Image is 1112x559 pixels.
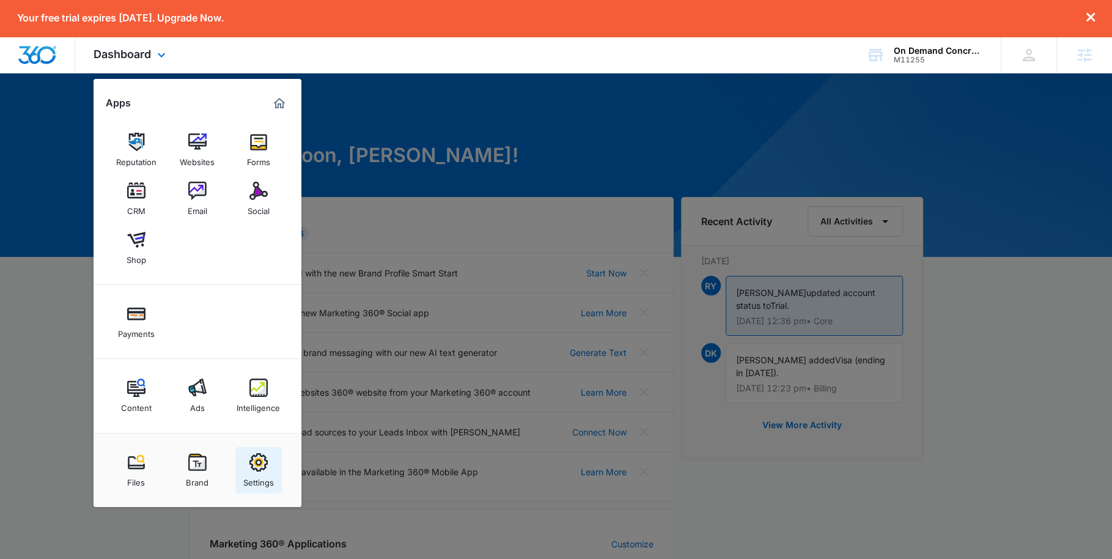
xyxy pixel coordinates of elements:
[186,472,208,487] div: Brand
[235,176,282,222] a: Social
[235,372,282,419] a: Intelligence
[174,176,221,222] a: Email
[94,48,151,61] span: Dashboard
[174,447,221,494] a: Brand
[113,372,160,419] a: Content
[113,447,160,494] a: Files
[113,176,160,222] a: CRM
[894,56,983,64] div: account id
[113,224,160,271] a: Shop
[113,127,160,173] a: Reputation
[190,397,205,413] div: Ads
[270,94,289,113] a: Marketing 360® Dashboard
[894,46,983,56] div: account name
[188,200,207,216] div: Email
[243,472,274,487] div: Settings
[237,397,280,413] div: Intelligence
[235,127,282,173] a: Forms
[106,97,131,109] h2: Apps
[180,151,215,167] div: Websites
[116,151,156,167] div: Reputation
[17,12,224,24] p: Your free trial expires [DATE]. Upgrade Now.
[121,397,152,413] div: Content
[127,472,145,487] div: Files
[118,323,155,339] div: Payments
[247,151,270,167] div: Forms
[235,447,282,494] a: Settings
[174,127,221,173] a: Websites
[248,200,270,216] div: Social
[113,298,160,345] a: Payments
[75,37,187,73] div: Dashboard
[127,200,145,216] div: CRM
[127,249,146,265] div: Shop
[174,372,221,419] a: Ads
[1086,12,1095,24] button: dismiss this dialog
